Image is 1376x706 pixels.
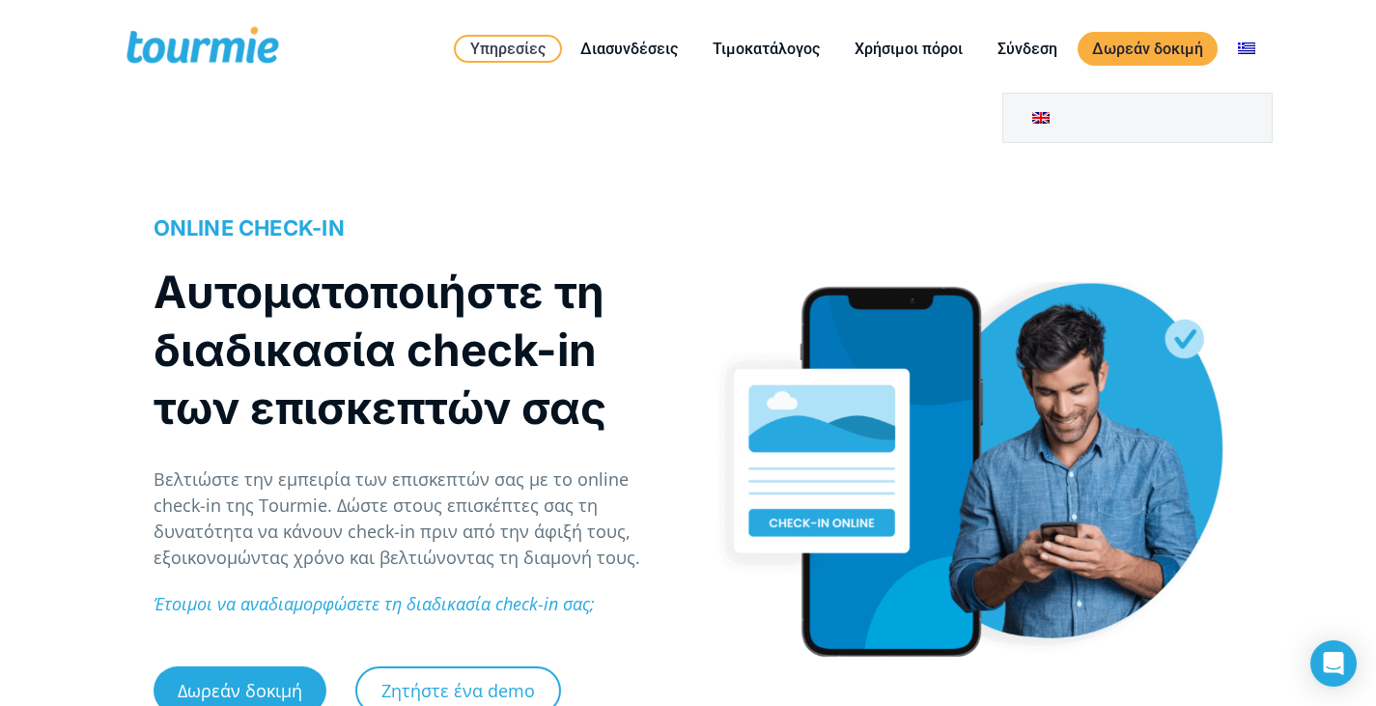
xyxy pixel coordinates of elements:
h1: Αυτοματοποιήστε τη διαδικασία check-in των επισκεπτών σας [154,263,668,437]
a: Χρήσιμοι πόροι [840,37,977,61]
a: Τιμοκατάλογος [698,37,834,61]
em: Έτοιμοι να αναδιαμορφώσετε τη διαδικασία check-in σας; [154,592,595,615]
span: ONLINE CHECK-IN [154,215,345,240]
a: Υπηρεσίες [454,35,562,63]
a: Διασυνδέσεις [566,37,692,61]
div: Open Intercom Messenger [1310,640,1357,687]
a: Δωρεάν δοκιμή [1078,32,1218,66]
p: Βελτιώστε την εμπειρία των επισκεπτών σας με το online check-in της Tourmie. Δώστε στους επισκέπτ... [154,466,668,571]
a: Σύνδεση [983,37,1072,61]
